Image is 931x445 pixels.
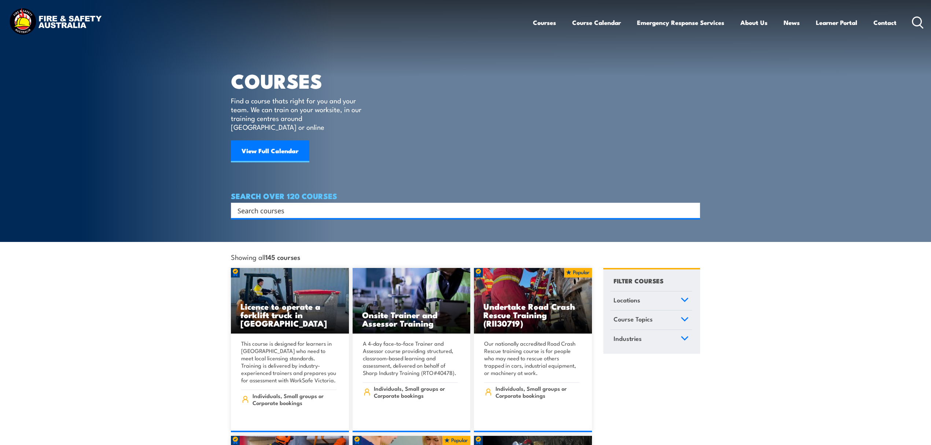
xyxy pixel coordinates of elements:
[231,72,372,89] h1: COURSES
[238,205,684,216] input: Search input
[614,314,653,324] span: Course Topics
[637,13,724,32] a: Emergency Response Services
[610,330,692,349] a: Industries
[873,13,897,32] a: Contact
[374,385,458,399] span: Individuals, Small groups or Corporate bookings
[231,140,309,162] a: View Full Calendar
[610,291,692,310] a: Locations
[231,253,300,261] span: Showing all
[614,276,663,286] h4: FILTER COURSES
[240,302,339,327] h3: Licence to operate a forklift truck in [GEOGRAPHIC_DATA]
[483,302,582,327] h3: Undertake Road Crash Rescue Training (RII30719)
[687,205,698,216] button: Search magnifier button
[231,96,365,131] p: Find a course thats right for you and your team. We can train on your worksite, in our training c...
[610,310,692,330] a: Course Topics
[816,13,857,32] a: Learner Portal
[614,295,640,305] span: Locations
[231,268,349,334] a: Licence to operate a forklift truck in [GEOGRAPHIC_DATA]
[362,310,461,327] h3: Onsite Trainer and Assessor Training
[363,340,458,376] p: A 4-day face-to-face Trainer and Assessor course providing structured, classroom-based learning a...
[572,13,621,32] a: Course Calendar
[241,340,336,384] p: This course is designed for learners in [GEOGRAPHIC_DATA] who need to meet local licensing standa...
[496,385,579,399] span: Individuals, Small groups or Corporate bookings
[265,252,300,262] strong: 145 courses
[231,268,349,334] img: Licence to operate a forklift truck Training
[253,392,336,406] span: Individuals, Small groups or Corporate bookings
[533,13,556,32] a: Courses
[484,340,579,376] p: Our nationally accredited Road Crash Rescue training course is for people who may need to rescue ...
[353,268,471,334] img: Safety For Leaders
[614,334,642,343] span: Industries
[231,192,700,200] h4: SEARCH OVER 120 COURSES
[353,268,471,334] a: Onsite Trainer and Assessor Training
[740,13,768,32] a: About Us
[474,268,592,334] a: Undertake Road Crash Rescue Training (RII30719)
[239,205,685,216] form: Search form
[474,268,592,334] img: Road Crash Rescue Training
[784,13,800,32] a: News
